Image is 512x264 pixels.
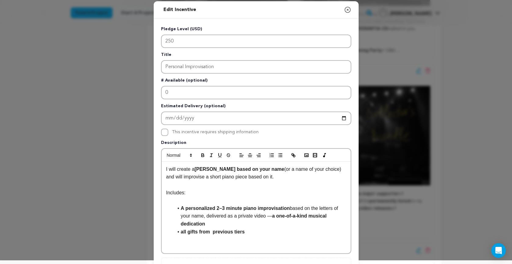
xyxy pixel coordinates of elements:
label: This incentive requires shipping information [172,130,259,134]
strong: [PERSON_NAME] based on your name [195,167,284,172]
p: # Available (optional) [161,77,351,86]
input: Enter Estimated Delivery [161,112,351,125]
div: Open Intercom Messenger [491,243,506,258]
input: Enter number available [161,86,351,99]
input: Enter title [161,60,351,74]
p: Pledge Level (USD) [161,26,351,35]
strong: A personalized 2–3 minute piano improvisation [181,206,290,211]
strong: a one-of-a-kind musical dedication [181,213,328,226]
p: Description [161,140,351,148]
p: Includes: [166,189,346,197]
p: I will create a (or a name of your choice) and will improvise a short piano piece based on it. [166,165,346,181]
p: Estimated Delivery (optional) [161,103,351,112]
h2: Edit Incentive [161,4,199,16]
li: based on the letters of your name, delivered as a private video — [174,204,346,228]
p: Title [161,52,351,60]
input: Enter level [161,35,351,48]
strong: all gifts from previous tiers [181,229,245,234]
